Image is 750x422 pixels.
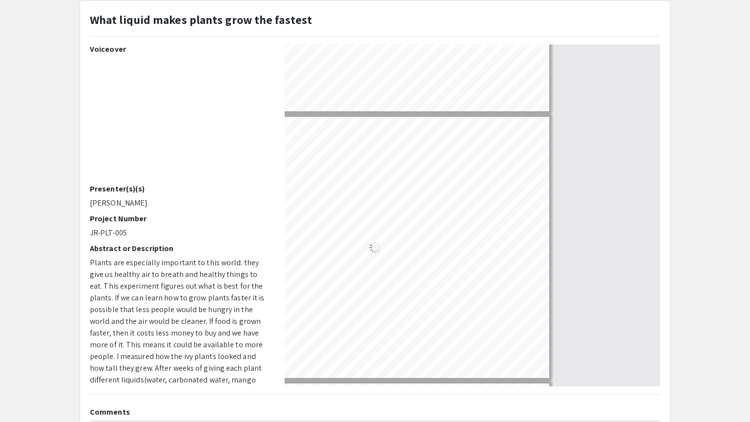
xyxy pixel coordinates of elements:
[90,227,270,239] p: JR-PLT-005
[90,214,270,223] h2: Project Number
[196,112,554,382] div: Page 3
[90,407,660,417] h2: Comments
[90,184,270,193] h2: Presenter(s)(s)
[90,244,270,253] h2: Abstract or Description
[201,117,549,378] div: Loading…
[90,58,270,184] iframe: A_Pellet_What_liquid_Grows_Plant
[90,12,312,27] strong: What liquid makes plants grow the fastest
[90,197,270,209] p: [PERSON_NAME]
[90,44,270,54] h2: Voiceover
[90,257,265,408] span: Plants are especially important to this world. they give us healthy air to breath and healthy thi...
[7,378,42,415] iframe: Chat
